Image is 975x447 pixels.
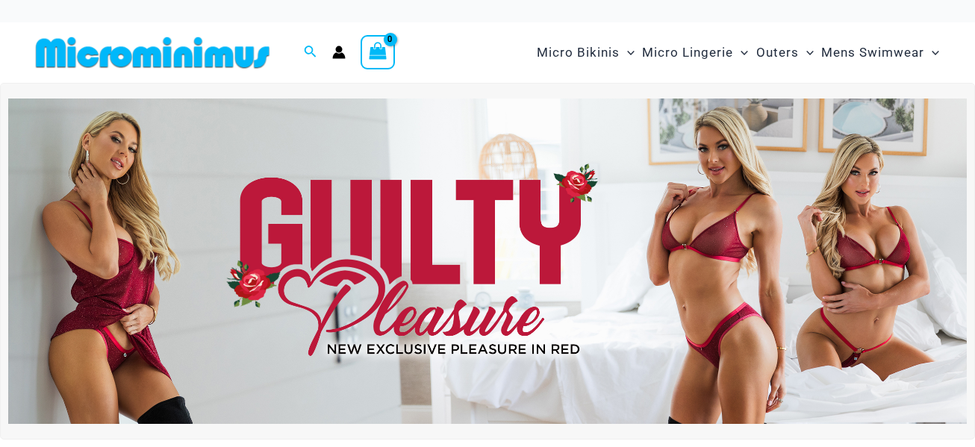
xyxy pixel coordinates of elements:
[638,30,752,75] a: Micro LingerieMenu ToggleMenu Toggle
[8,99,967,424] img: Guilty Pleasures Red Lingerie
[531,28,945,78] nav: Site Navigation
[924,34,939,72] span: Menu Toggle
[733,34,748,72] span: Menu Toggle
[533,30,638,75] a: Micro BikinisMenu ToggleMenu Toggle
[361,35,395,69] a: View Shopping Cart, empty
[620,34,635,72] span: Menu Toggle
[821,34,924,72] span: Mens Swimwear
[642,34,733,72] span: Micro Lingerie
[799,34,814,72] span: Menu Toggle
[753,30,817,75] a: OutersMenu ToggleMenu Toggle
[817,30,943,75] a: Mens SwimwearMenu ToggleMenu Toggle
[537,34,620,72] span: Micro Bikinis
[304,43,317,62] a: Search icon link
[30,36,275,69] img: MM SHOP LOGO FLAT
[332,46,346,59] a: Account icon link
[756,34,799,72] span: Outers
